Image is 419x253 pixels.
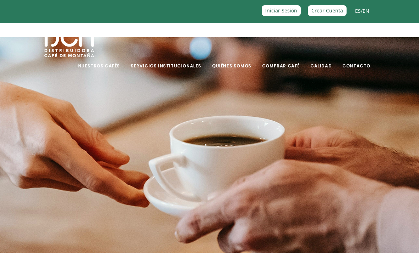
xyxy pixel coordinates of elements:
a: ES [355,7,361,14]
a: Calidad [306,52,336,69]
a: EN [363,7,369,14]
a: Nuestros Cafés [74,52,124,69]
a: Contacto [338,52,375,69]
a: Quiénes Somos [208,52,256,69]
span: / [355,7,369,15]
a: Iniciar Sesión [262,5,301,16]
a: Servicios Institucionales [126,52,206,69]
a: Crear Cuenta [308,5,347,16]
a: Comprar Café [258,52,304,69]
